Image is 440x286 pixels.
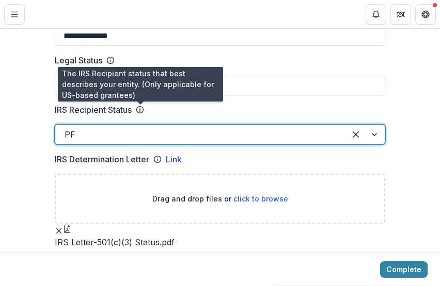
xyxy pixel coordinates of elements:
[415,4,436,25] button: Get Help
[152,193,288,204] p: Drag and drop files or
[390,4,411,25] button: Partners
[366,4,386,25] button: Notifications
[55,54,102,66] p: Legal Status
[55,153,149,165] p: IRS Determination Letter
[55,224,385,248] div: Remove FileIRS Letter-501(c)(3) Status.pdf
[348,126,364,143] div: Clear selected options
[233,194,288,203] span: click to browse
[55,224,63,236] button: Remove File
[4,4,25,25] button: Toggle Menu
[380,261,428,278] button: Complete
[55,237,175,247] span: IRS Letter-501(c)(3) Status.pdf
[55,104,132,116] p: IRS Recipient Status
[166,153,182,165] a: Link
